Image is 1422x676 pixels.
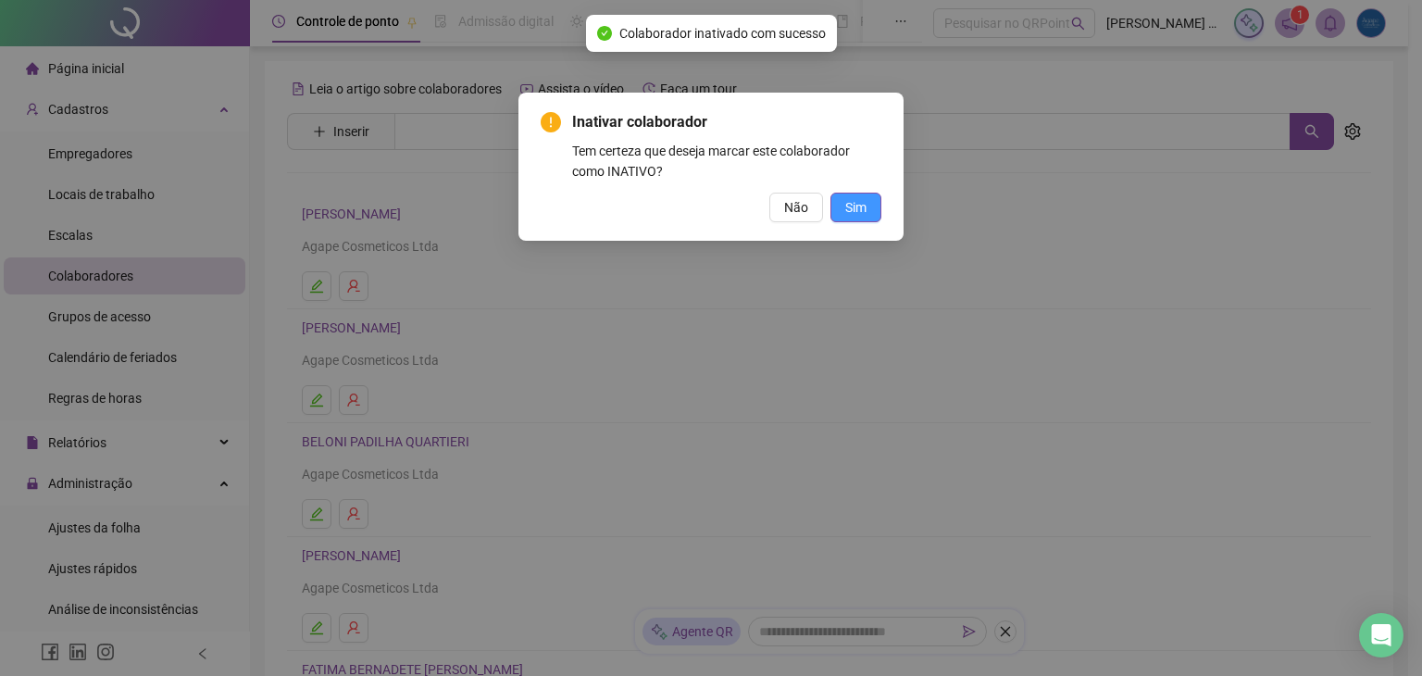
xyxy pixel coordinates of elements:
[541,112,561,132] span: exclamation-circle
[845,197,867,218] span: Sim
[572,144,850,179] span: Tem certeza que deseja marcar este colaborador como INATIVO?
[597,26,612,41] span: check-circle
[1359,613,1403,657] div: Open Intercom Messenger
[769,193,823,222] button: Não
[619,23,826,44] span: Colaborador inativado com sucesso
[572,113,707,131] span: Inativar colaborador
[830,193,881,222] button: Sim
[784,197,808,218] span: Não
